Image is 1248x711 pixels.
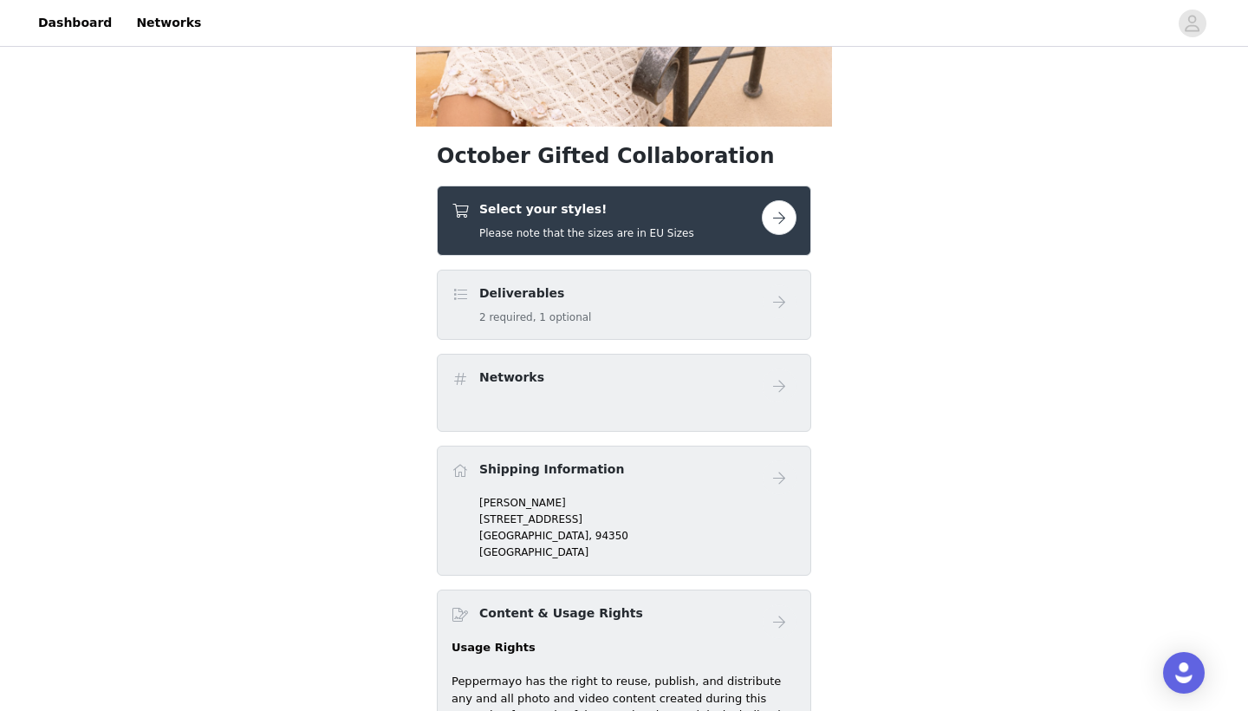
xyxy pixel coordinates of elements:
h4: Deliverables [479,284,591,303]
a: Dashboard [28,3,122,42]
a: Networks [126,3,211,42]
h4: Content & Usage Rights [479,604,643,623]
h4: Select your styles! [479,200,694,219]
span: 94350 [595,530,628,542]
div: Deliverables [437,270,811,340]
strong: Usage Rights [452,641,536,654]
h5: 2 required, 1 optional [479,310,591,325]
div: Select your styles! [437,186,811,256]
p: [STREET_ADDRESS] [479,512,796,527]
div: Networks [437,354,811,432]
div: avatar [1184,10,1200,37]
p: [PERSON_NAME] [479,495,796,511]
h1: October Gifted Collaboration [437,140,811,172]
span: [GEOGRAPHIC_DATA], [479,530,592,542]
h5: Please note that the sizes are in EU Sizes [479,225,694,241]
h4: Networks [479,369,544,387]
h4: Shipping Information [479,460,624,479]
div: Open Intercom Messenger [1163,652,1205,694]
p: [GEOGRAPHIC_DATA] [479,545,796,560]
div: Shipping Information [437,446,811,577]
